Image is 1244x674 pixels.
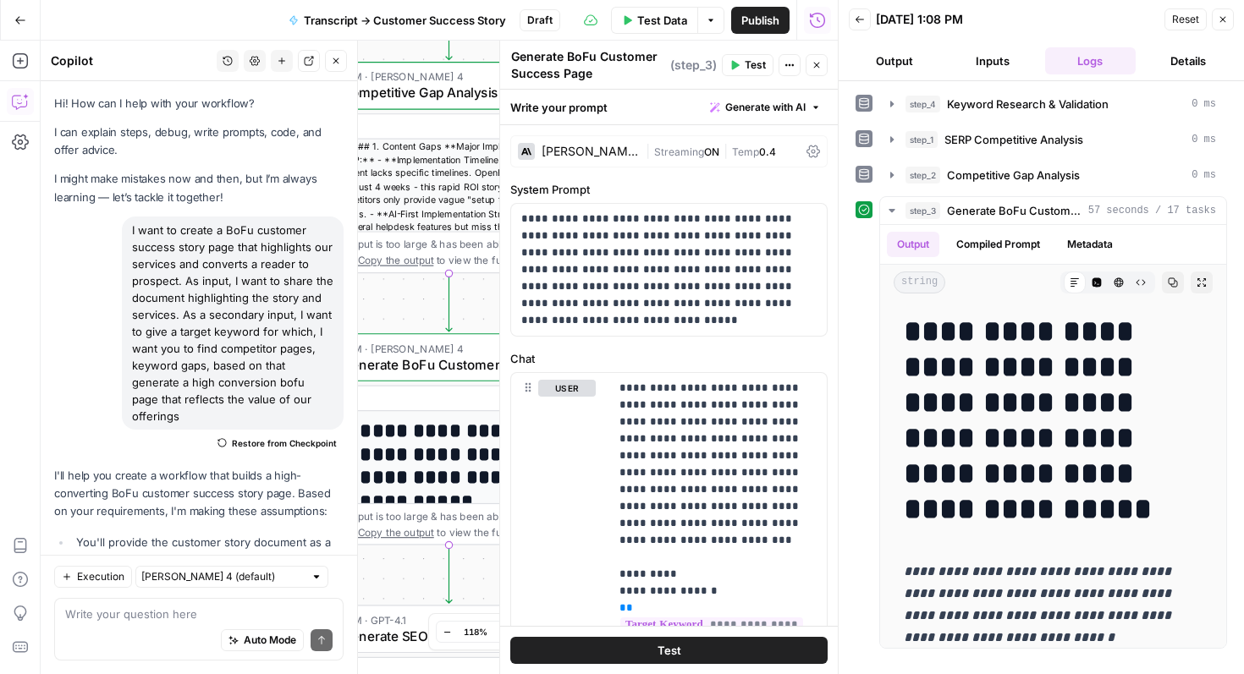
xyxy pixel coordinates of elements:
g: Edge from step_1 to step_2 [446,2,452,59]
span: 118% [464,625,487,638]
button: Metadata [1057,232,1123,257]
p: I might make mistakes now and then, but I’m always learning — let’s tackle it together! [54,170,344,205]
button: Compiled Prompt [946,232,1050,257]
span: 57 seconds / 17 tasks [1088,203,1216,218]
span: ( step_3 ) [670,57,717,74]
span: Generate BoFu Customer Success Page [341,354,549,375]
button: 0 ms [880,162,1226,189]
span: Draft [527,13,553,28]
button: Logs [1045,47,1137,74]
span: SERP Competitive Analysis [944,131,1083,148]
span: step_2 [905,167,940,184]
button: Auto Mode [221,629,304,651]
span: Keyword Research & Validation [947,96,1109,112]
button: 0 ms [880,126,1226,153]
p: I'll help you create a workflow that builds a high-converting BoFu customer success story page. B... [54,467,344,520]
span: 0 ms [1192,132,1216,147]
span: Competitive Gap Analysis [947,167,1080,184]
div: Output [321,118,548,134]
button: Execution [54,566,132,588]
button: Details [1142,47,1234,74]
span: Restore from Checkpoint [232,436,337,450]
span: step_1 [905,131,938,148]
label: Chat [510,350,828,367]
span: step_4 [905,96,940,112]
button: Publish [731,7,790,34]
button: user [538,380,596,397]
span: LLM · [PERSON_NAME] 4 [341,340,549,356]
span: step_3 [905,202,940,219]
button: 0 ms [880,90,1226,118]
span: ON [704,145,719,158]
span: | [646,142,654,159]
span: Generate with AI [725,100,806,115]
span: string [894,271,945,293]
button: Reset [1164,8,1207,30]
button: Restore from Checkpoint [211,433,344,453]
button: Inputs [947,47,1038,74]
span: Publish [741,12,779,29]
span: Transcript -> Customer Success Story [304,12,506,29]
button: Output [849,47,940,74]
textarea: Generate BoFu Customer Success Page [511,48,666,82]
span: Copy the output [358,526,434,538]
div: I want to create a BoFu customer success story page that highlights our services and converts a r... [122,216,344,430]
button: Transcript -> Customer Success Story [278,7,516,34]
p: Hi! How can I help with your workflow? [54,95,344,112]
li: You'll provide the customer story document as a long text input [72,534,344,567]
div: Copilot [51,52,212,69]
button: Test [722,54,773,76]
label: System Prompt [510,181,828,198]
span: 0 ms [1192,96,1216,112]
span: 0.4 [759,145,776,158]
button: Test Data [611,7,697,34]
span: Execution [77,569,124,584]
div: This output is too large & has been abbreviated for review. to view the full content. [321,237,595,269]
span: LLM · [PERSON_NAME] 4 [341,68,549,85]
button: Generate with AI [703,96,828,118]
div: Write your prompt [500,90,838,124]
input: Claude Sonnet 4 (default) [141,568,304,585]
span: Copy the output [358,255,434,266]
div: Output [321,390,548,406]
span: 0 ms [1192,167,1216,183]
span: Test [658,642,681,659]
p: I can explain steps, debug, write prompts, code, and offer advice. [54,123,344,159]
div: LLM · [PERSON_NAME] 4Competitive Gap AnalysisStep 2Output<analysis> ### 1. Content Gaps **Major I... [294,62,603,273]
span: Streaming [654,145,704,158]
g: Edge from step_2 to step_3 [446,273,452,331]
span: | [719,142,732,159]
span: Generate BoFu Customer Success Page [947,202,1082,219]
div: 57 seconds / 17 tasks [880,225,1226,648]
button: Test [510,637,828,664]
span: Auto Mode [244,633,296,648]
span: Test [745,58,766,73]
g: Edge from step_3 to step_5 [446,545,452,603]
button: 57 seconds / 17 tasks [880,197,1226,224]
div: This output is too large & has been abbreviated for review. to view the full content. [321,508,595,540]
button: Output [887,232,939,257]
span: LLM · GPT-4.1 [341,612,549,628]
span: Temp [732,145,759,158]
span: Competitive Gap Analysis [341,83,549,103]
span: Test Data [637,12,687,29]
span: Reset [1172,12,1199,27]
div: [PERSON_NAME] 4 [542,145,639,157]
